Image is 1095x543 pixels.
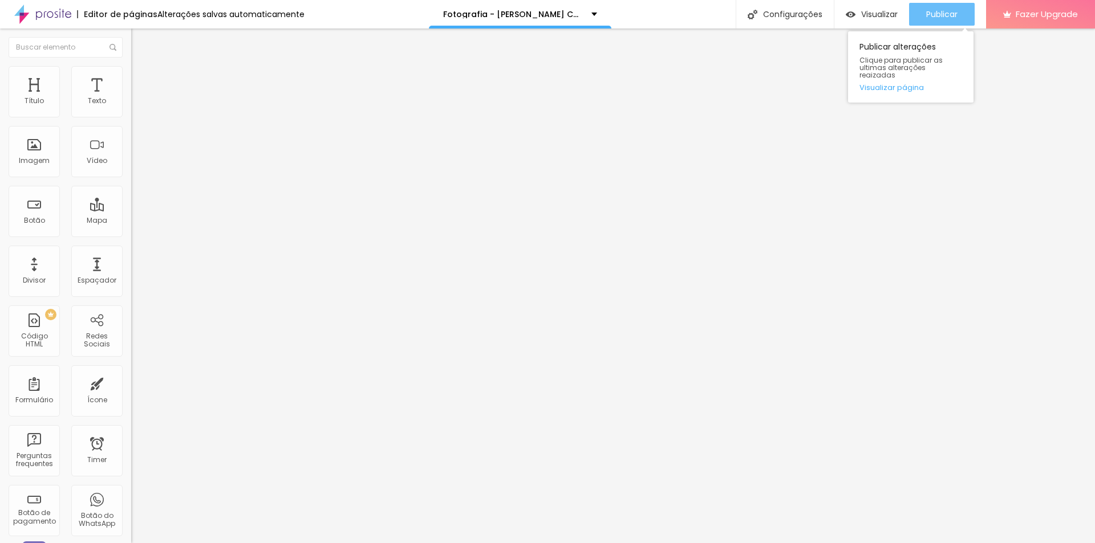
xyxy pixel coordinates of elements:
[87,157,107,165] div: Vídeo
[9,37,123,58] input: Buscar elemento
[859,56,962,79] span: Clique para publicar as ultimas alterações reaizadas
[131,28,1095,543] iframe: Editor
[78,276,116,284] div: Espaçador
[77,10,157,18] div: Editor de páginas
[909,3,975,26] button: Publicar
[15,396,53,404] div: Formulário
[157,10,305,18] div: Alterações salvas automaticamente
[748,10,757,19] img: Icone
[846,10,855,19] img: view-1.svg
[443,10,583,18] p: Fotografia - [PERSON_NAME] Corporativo
[74,512,119,528] div: Botão do WhatsApp
[11,509,56,525] div: Botão de pagamento
[926,10,958,19] span: Publicar
[23,276,46,284] div: Divisor
[848,31,974,103] div: Publicar alterações
[87,396,107,404] div: Ícone
[87,456,107,464] div: Timer
[19,157,50,165] div: Imagem
[11,332,56,349] div: Código HTML
[87,217,107,224] div: Mapa
[74,332,119,349] div: Redes Sociais
[25,97,44,105] div: Título
[861,10,898,19] span: Visualizar
[109,44,116,51] img: Icone
[11,452,56,468] div: Perguntas frequentes
[834,3,909,26] button: Visualizar
[24,217,45,224] div: Botão
[88,97,106,105] div: Texto
[1016,9,1078,19] span: Fazer Upgrade
[859,84,962,91] a: Visualizar página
